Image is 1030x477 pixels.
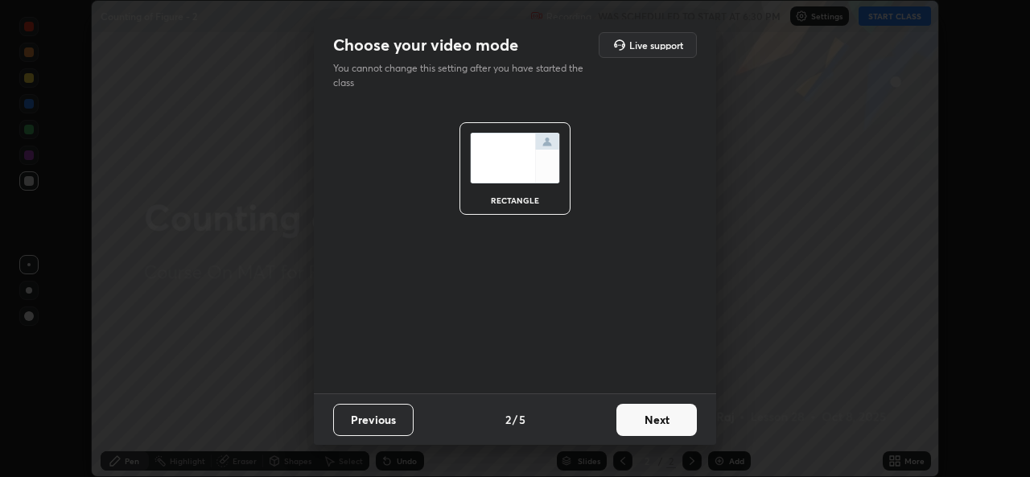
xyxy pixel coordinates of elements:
[616,404,697,436] button: Next
[629,40,683,50] h5: Live support
[483,196,547,204] div: rectangle
[333,35,518,56] h2: Choose your video mode
[513,411,517,428] h4: /
[519,411,525,428] h4: 5
[333,61,594,90] p: You cannot change this setting after you have started the class
[333,404,414,436] button: Previous
[505,411,511,428] h4: 2
[470,133,560,183] img: normalScreenIcon.ae25ed63.svg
